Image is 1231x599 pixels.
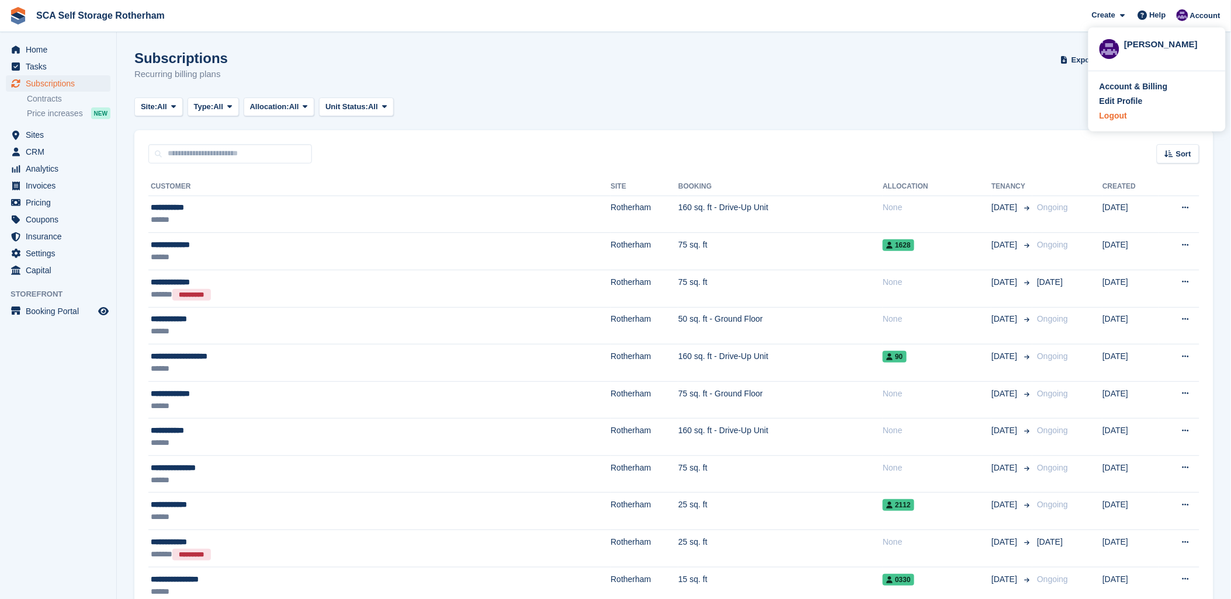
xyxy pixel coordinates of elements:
[6,75,110,92] a: menu
[289,101,299,113] span: All
[1102,530,1159,567] td: [DATE]
[6,58,110,75] a: menu
[188,97,239,117] button: Type: All
[991,313,1020,325] span: [DATE]
[883,574,914,586] span: 0330
[678,307,883,344] td: 50 sq. ft - Ground Floor
[1037,240,1068,249] span: Ongoing
[991,201,1020,214] span: [DATE]
[134,68,228,81] p: Recurring billing plans
[26,127,96,143] span: Sites
[26,262,96,278] span: Capital
[611,381,678,419] td: Rotherham
[611,493,678,530] td: Rotherham
[678,270,883,307] td: 75 sq. ft
[27,93,110,105] a: Contracts
[91,107,110,119] div: NEW
[1102,493,1159,530] td: [DATE]
[1102,307,1159,344] td: [DATE]
[1190,10,1220,22] span: Account
[678,196,883,233] td: 160 sq. ft - Drive-Up Unit
[678,177,883,196] th: Booking
[6,127,110,143] a: menu
[991,239,1020,251] span: [DATE]
[26,161,96,177] span: Analytics
[26,177,96,194] span: Invoices
[883,276,991,288] div: None
[1100,110,1215,122] a: Logout
[96,304,110,318] a: Preview store
[1037,389,1068,398] span: Ongoing
[1100,81,1168,93] div: Account & Billing
[26,303,96,319] span: Booking Portal
[1177,9,1188,21] img: Kelly Neesham
[991,499,1020,511] span: [DATE]
[991,573,1020,586] span: [DATE]
[1092,9,1115,21] span: Create
[6,41,110,58] a: menu
[1037,537,1063,546] span: [DATE]
[883,499,914,511] span: 2112
[883,177,991,196] th: Allocation
[611,196,678,233] td: Rotherham
[991,424,1020,437] span: [DATE]
[26,75,96,92] span: Subscriptions
[368,101,378,113] span: All
[1100,39,1119,59] img: Kelly Neesham
[157,101,167,113] span: All
[148,177,611,196] th: Customer
[883,424,991,437] div: None
[678,455,883,493] td: 75 sq. ft
[6,161,110,177] a: menu
[26,144,96,160] span: CRM
[611,233,678,270] td: Rotherham
[9,7,27,25] img: stora-icon-8386f47178a22dfd0bd8f6a31ec36ba5ce8667c1dd55bd0f319d3a0aa187defe.svg
[1100,110,1127,122] div: Logout
[26,245,96,262] span: Settings
[678,344,883,382] td: 160 sq. ft - Drive-Up Unit
[26,58,96,75] span: Tasks
[611,177,678,196] th: Site
[611,307,678,344] td: Rotherham
[1102,233,1159,270] td: [DATE]
[1037,463,1068,472] span: Ongoing
[319,97,393,117] button: Unit Status: All
[26,41,96,58] span: Home
[678,419,883,456] td: 160 sq. ft - Drive-Up Unit
[6,228,110,245] a: menu
[1176,148,1191,160] span: Sort
[194,101,214,113] span: Type:
[991,462,1020,474] span: [DATE]
[678,530,883,567] td: 25 sq. ft
[6,177,110,194] a: menu
[991,177,1032,196] th: Tenancy
[611,455,678,493] td: Rotherham
[6,303,110,319] a: menu
[1102,419,1159,456] td: [DATE]
[678,493,883,530] td: 25 sq. ft
[991,536,1020,548] span: [DATE]
[678,233,883,270] td: 75 sq. ft
[325,101,368,113] span: Unit Status:
[1124,38,1215,48] div: [PERSON_NAME]
[883,313,991,325] div: None
[26,194,96,211] span: Pricing
[883,462,991,474] div: None
[32,6,169,25] a: SCA Self Storage Rotherham
[26,228,96,245] span: Insurance
[134,50,228,66] h1: Subscriptions
[678,381,883,419] td: 75 sq. ft - Ground Floor
[611,344,678,382] td: Rotherham
[991,276,1020,288] span: [DATE]
[1037,500,1068,509] span: Ongoing
[991,350,1020,363] span: [DATE]
[991,388,1020,400] span: [DATE]
[883,201,991,214] div: None
[1037,277,1063,287] span: [DATE]
[141,101,157,113] span: Site:
[1102,196,1159,233] td: [DATE]
[1037,426,1068,435] span: Ongoing
[1100,95,1215,107] a: Edit Profile
[27,107,110,120] a: Price increases NEW
[1037,351,1068,361] span: Ongoing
